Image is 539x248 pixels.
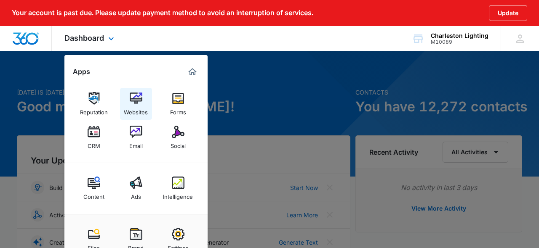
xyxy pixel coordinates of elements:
[162,121,194,153] a: Social
[78,121,110,153] a: CRM
[80,105,108,116] div: Reputation
[88,138,100,149] div: CRM
[170,105,186,116] div: Forms
[124,105,148,116] div: Websites
[163,189,193,200] div: Intelligence
[431,39,488,45] div: account id
[489,5,527,21] button: Update
[162,88,194,120] a: Forms
[131,189,141,200] div: Ads
[78,172,110,204] a: Content
[120,172,152,204] a: Ads
[120,88,152,120] a: Websites
[186,65,199,79] a: Marketing 360® Dashboard
[162,172,194,204] a: Intelligence
[64,34,104,42] span: Dashboard
[129,138,143,149] div: Email
[120,121,152,153] a: Email
[73,68,90,76] h2: Apps
[431,32,488,39] div: account name
[171,138,186,149] div: Social
[78,88,110,120] a: Reputation
[12,9,313,17] p: Your account is past due. Please update payment method to avoid an interruption of services.
[52,26,129,51] div: Dashboard
[83,189,104,200] div: Content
